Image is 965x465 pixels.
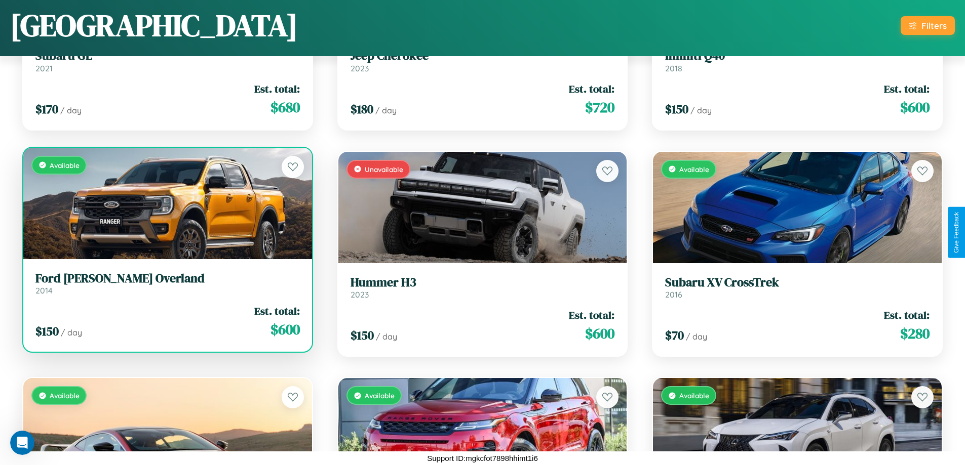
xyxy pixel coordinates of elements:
[351,289,369,300] span: 2023
[569,308,614,322] span: Est. total:
[61,327,82,337] span: / day
[921,20,947,31] div: Filters
[50,391,80,400] span: Available
[679,165,709,174] span: Available
[35,323,59,340] span: $ 150
[254,304,300,318] span: Est. total:
[271,97,300,117] span: $ 680
[35,271,300,286] h3: Ford [PERSON_NAME] Overland
[35,285,53,295] span: 2014
[665,63,682,73] span: 2018
[901,16,955,35] button: Filters
[585,323,614,344] span: $ 600
[35,271,300,296] a: Ford [PERSON_NAME] Overland2014
[351,63,369,73] span: 2023
[376,331,397,342] span: / day
[953,212,960,253] div: Give Feedback
[351,49,615,73] a: Jeep Cherokee2023
[665,289,682,300] span: 2016
[351,101,373,117] span: $ 180
[35,101,58,117] span: $ 170
[585,97,614,117] span: $ 720
[665,49,930,63] h3: Infiniti Q40
[35,63,53,73] span: 2021
[365,165,403,174] span: Unavailable
[900,323,930,344] span: $ 280
[10,5,298,46] h1: [GEOGRAPHIC_DATA]
[900,97,930,117] span: $ 600
[271,319,300,340] span: $ 600
[665,275,930,300] a: Subaru XV CrossTrek2016
[665,101,688,117] span: $ 150
[375,105,397,115] span: / day
[569,81,614,96] span: Est. total:
[351,327,374,344] span: $ 150
[665,275,930,290] h3: Subaru XV CrossTrek
[35,49,300,63] h3: Subaru GL
[351,275,615,300] a: Hummer H32023
[254,81,300,96] span: Est. total:
[679,391,709,400] span: Available
[60,105,82,115] span: / day
[665,327,684,344] span: $ 70
[50,161,80,170] span: Available
[351,49,615,63] h3: Jeep Cherokee
[686,331,707,342] span: / day
[884,81,930,96] span: Est. total:
[351,275,615,290] h3: Hummer H3
[35,49,300,73] a: Subaru GL2021
[365,391,395,400] span: Available
[690,105,712,115] span: / day
[10,431,34,455] iframe: Intercom live chat
[884,308,930,322] span: Est. total:
[665,49,930,73] a: Infiniti Q402018
[427,451,537,465] p: Support ID: mgkcfot7898hhimt1i6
